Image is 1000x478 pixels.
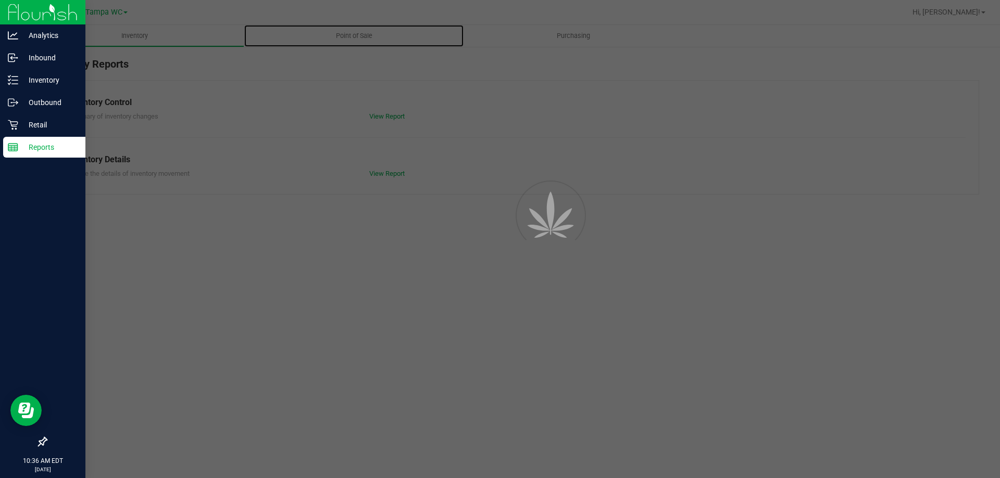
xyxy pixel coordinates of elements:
p: Outbound [18,96,81,109]
inline-svg: Inventory [8,75,18,85]
p: Inventory [18,74,81,86]
iframe: Resource center [10,395,42,426]
p: [DATE] [5,466,81,473]
p: Retail [18,119,81,131]
inline-svg: Outbound [8,97,18,108]
inline-svg: Inbound [8,53,18,63]
p: 10:36 AM EDT [5,456,81,466]
inline-svg: Retail [8,120,18,130]
p: Inbound [18,51,81,64]
inline-svg: Analytics [8,30,18,41]
p: Analytics [18,29,81,42]
inline-svg: Reports [8,142,18,152]
p: Reports [18,141,81,153]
